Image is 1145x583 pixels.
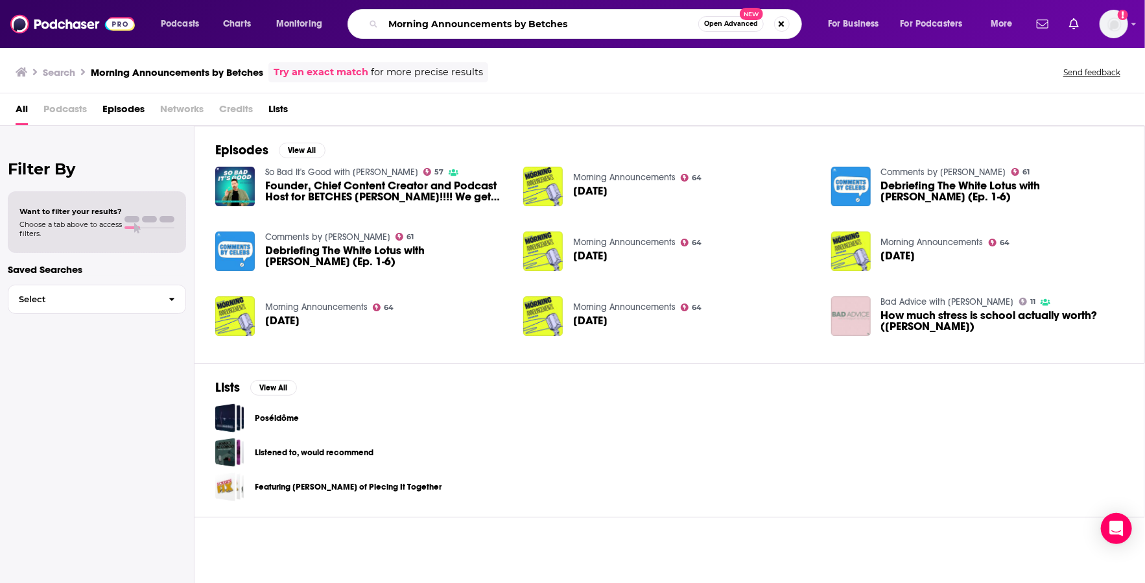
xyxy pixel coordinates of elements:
[265,180,508,202] a: Founder, Chief Content Creator and Podcast Host for BETCHES SAMI SAGE!!!! We get into it ALL! Pop...
[215,167,255,206] img: Founder, Chief Content Creator and Podcast Host for BETCHES SAMI SAGE!!!! We get into it ALL! Pop...
[523,232,563,271] img: Thursday, April 27th, 2023
[1059,67,1124,78] button: Send feedback
[881,250,915,261] span: [DATE]
[423,168,444,176] a: 57
[215,403,244,433] a: Poséidôme
[1011,168,1030,176] a: 61
[373,303,394,311] a: 64
[383,14,698,34] input: Search podcasts, credits, & more...
[8,295,158,303] span: Select
[573,172,676,183] a: Morning Announcements
[831,232,871,271] a: Wednesday, April 26th, 2023
[1100,10,1128,38] button: Show profile menu
[573,185,608,196] span: [DATE]
[255,480,442,494] a: Featuring [PERSON_NAME] of Piecing It Together
[819,14,895,34] button: open menu
[268,99,288,125] a: Lists
[215,232,255,271] a: Debriefing The White Lotus with Sami Sage (Ep. 1-6)
[91,66,263,78] h3: Morning Announcements by Betches
[681,239,702,246] a: 64
[523,296,563,336] img: Monday, April 24th, 2023
[881,250,915,261] a: Wednesday, April 26th, 2023
[989,239,1010,246] a: 64
[265,245,508,267] a: Debriefing The White Lotus with Sami Sage (Ep. 1-6)
[698,16,764,32] button: Open AdvancedNew
[161,15,199,33] span: Podcasts
[371,65,483,80] span: for more precise results
[265,302,368,313] a: Morning Announcements
[892,14,982,34] button: open menu
[573,250,608,261] span: [DATE]
[881,180,1124,202] span: Debriefing The White Lotus with [PERSON_NAME] (Ep. 1-6)
[250,380,297,396] button: View All
[407,234,414,240] span: 61
[102,99,145,125] a: Episodes
[265,180,508,202] span: Founder, Chief Content Creator and Podcast Host for BETCHES [PERSON_NAME]!!!! We get into it ALL!...
[1100,10,1128,38] span: Logged in as eseto
[1101,513,1132,544] div: Open Intercom Messenger
[982,14,1029,34] button: open menu
[19,220,122,238] span: Choose a tab above to access filters.
[881,310,1124,332] span: How much stress is school actually worth? ([PERSON_NAME])
[279,143,325,158] button: View All
[8,160,186,178] h2: Filter By
[215,379,297,396] a: ListsView All
[692,305,702,311] span: 64
[265,167,418,178] a: So Bad It's Good with Ryan Bailey
[1100,10,1128,38] img: User Profile
[573,315,608,326] span: [DATE]
[692,240,702,246] span: 64
[901,15,963,33] span: For Podcasters
[255,411,299,425] a: Poséidôme
[573,250,608,261] a: Thursday, April 27th, 2023
[19,207,122,216] span: Want to filter your results?
[267,14,339,34] button: open menu
[8,285,186,314] button: Select
[384,305,394,311] span: 64
[740,8,763,20] span: New
[1022,169,1030,175] span: 61
[43,66,75,78] h3: Search
[881,180,1124,202] a: Debriefing The White Lotus with Sami Sage (Ep. 1-6)
[1000,240,1009,246] span: 64
[274,65,368,80] a: Try an exact match
[265,315,300,326] a: Tuesday, April 25th, 2023
[223,15,251,33] span: Charts
[215,142,325,158] a: EpisodesView All
[8,263,186,276] p: Saved Searches
[881,167,1006,178] a: Comments by Celebs
[215,296,255,336] img: Tuesday, April 25th, 2023
[573,237,676,248] a: Morning Announcements
[1032,13,1054,35] a: Show notifications dropdown
[215,142,268,158] h2: Episodes
[360,9,814,39] div: Search podcasts, credits, & more...
[704,21,758,27] span: Open Advanced
[215,14,259,34] a: Charts
[395,233,414,241] a: 61
[219,99,253,125] span: Credits
[831,296,871,336] a: How much stress is school actually worth? (Feat Sami Sage)
[255,446,373,460] a: Listened to, would recommend
[573,315,608,326] a: Monday, April 24th, 2023
[215,472,244,501] a: Featuring David Rosen of Piecing It Together
[831,167,871,206] img: Debriefing The White Lotus with Sami Sage (Ep. 1-6)
[215,379,240,396] h2: Lists
[434,169,443,175] span: 57
[881,237,984,248] a: Morning Announcements
[523,167,563,206] img: Friday, April 28th, 2023
[1030,299,1035,305] span: 11
[265,245,508,267] span: Debriefing The White Lotus with [PERSON_NAME] (Ep. 1-6)
[276,15,322,33] span: Monitoring
[215,438,244,467] span: Listened to, would recommend
[10,12,135,36] img: Podchaser - Follow, Share and Rate Podcasts
[43,99,87,125] span: Podcasts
